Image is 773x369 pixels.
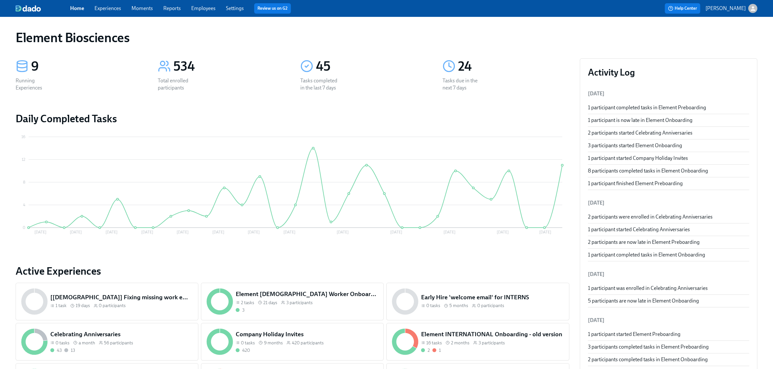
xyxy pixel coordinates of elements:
[16,5,41,12] img: dado
[99,303,126,309] span: 0 participants
[71,347,75,353] div: 13
[390,230,402,235] tspan: [DATE]
[428,347,430,353] div: 2
[16,265,569,278] a: Active Experiences
[131,5,153,11] a: Moments
[588,343,749,351] div: 3 participants completed tasks in Element Preboarding
[451,340,469,346] span: 2 months
[241,300,254,306] span: 2 tasks
[588,90,605,97] span: [DATE]
[668,5,697,12] span: Help Center
[588,142,749,149] div: 3 participants started Element Onboarding
[458,58,569,75] div: 24
[16,30,130,45] h1: Element Biosciences
[201,283,384,320] a: Element [DEMOGRAPHIC_DATA] Worker Onboarding2 tasks 21 days3 participants3
[163,5,181,11] a: Reports
[426,340,442,346] span: 16 tasks
[283,230,295,235] tspan: [DATE]
[173,58,284,75] div: 534
[50,293,193,302] h5: [[DEMOGRAPHIC_DATA]] Fixing missing work emails
[588,129,749,137] div: 2 participants started Celebrating Anniversaries
[23,225,25,230] tspan: 0
[34,230,46,235] tspan: [DATE]
[76,303,90,309] span: 19 days
[588,331,749,338] div: 1 participant started Element Preboarding
[31,58,142,75] div: 9
[16,323,198,361] a: Celebrating Anniversaries0 tasks a month56 participants4313
[588,356,749,363] div: 2 participants completed tasks in Element Onboarding
[212,230,224,235] tspan: [DATE]
[56,340,69,346] span: 0 tasks
[588,180,749,187] div: 1 participant finished Element Preboarding
[705,5,746,12] p: [PERSON_NAME]
[70,5,84,11] a: Home
[426,303,440,309] span: 0 tasks
[64,347,75,353] div: Not started
[16,77,57,91] div: Running Experiences
[588,104,749,111] div: 1 participant completed tasks in Element Preboarding
[236,307,244,313] div: Completed all due tasks
[421,293,564,302] h5: Early Hire 'welcome email' for INTERNS
[79,340,95,346] span: a month
[588,267,749,282] li: [DATE]
[588,213,749,220] div: 2 participants were enrolled in Celebrating Anniversaries
[257,5,288,12] a: Review us on G2
[16,112,569,125] h2: Daily Completed Tasks
[236,330,379,339] h5: Company Holiday Invites
[477,303,504,309] span: 0 participants
[439,347,441,353] div: 1
[104,340,133,346] span: 56 participants
[50,347,62,353] div: Completed all due tasks
[141,230,153,235] tspan: [DATE]
[16,5,70,12] a: dado
[21,135,25,139] tspan: 16
[201,323,384,361] a: Company Holiday Invites0 tasks 9 months420 participants420
[226,5,244,11] a: Settings
[16,283,198,320] a: [[DEMOGRAPHIC_DATA]] Fixing missing work emails1 task 19 days0 participants
[588,251,749,258] div: 1 participant completed tasks in Element Onboarding
[665,3,700,14] button: Help Center
[236,290,379,298] h5: Element [DEMOGRAPHIC_DATA] Worker Onboarding
[292,340,324,346] span: 420 participants
[386,283,569,320] a: Early Hire 'welcome email' for INTERNS0 tasks 5 months0 participants
[57,347,62,353] div: 43
[263,300,277,306] span: 21 days
[588,313,749,328] li: [DATE]
[70,230,82,235] tspan: [DATE]
[191,5,216,11] a: Employees
[242,307,244,313] div: 3
[300,77,342,91] div: Tasks completed in the last 7 days
[254,3,291,14] button: Review us on G2
[705,4,757,13] button: [PERSON_NAME]
[337,230,349,235] tspan: [DATE]
[449,303,468,309] span: 5 months
[588,285,749,292] div: 1 participant was enrolled in Celebrating Anniversaries
[539,230,551,235] tspan: [DATE]
[421,347,430,353] div: Completed all due tasks
[106,230,118,235] tspan: [DATE]
[23,180,25,184] tspan: 8
[264,340,283,346] span: 9 months
[241,340,255,346] span: 0 tasks
[588,239,749,246] div: 2 participants are now late in Element Preboarding
[94,5,121,11] a: Experiences
[386,323,569,361] a: Element INTERNATIONAL Onboarding - old version16 tasks 2 months3 participants21
[286,300,313,306] span: 3 participants
[236,347,250,353] div: Completed all due tasks
[588,155,749,162] div: 1 participant started Company Holiday Invites
[443,230,455,235] tspan: [DATE]
[588,167,749,174] div: 8 participants completed tasks in Element Onboarding
[22,157,25,162] tspan: 12
[497,230,509,235] tspan: [DATE]
[443,77,484,91] div: Tasks due in the next 7 days
[50,330,193,339] h5: Celebrating Anniversaries
[588,195,749,211] li: [DATE]
[588,117,749,124] div: 1 participant is now late in Element Onboarding
[23,203,25,207] tspan: 4
[588,66,749,78] h3: Activity Log
[56,303,67,309] span: 1 task
[158,77,199,91] div: Total enrolled participants
[177,230,189,235] tspan: [DATE]
[479,340,505,346] span: 3 participants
